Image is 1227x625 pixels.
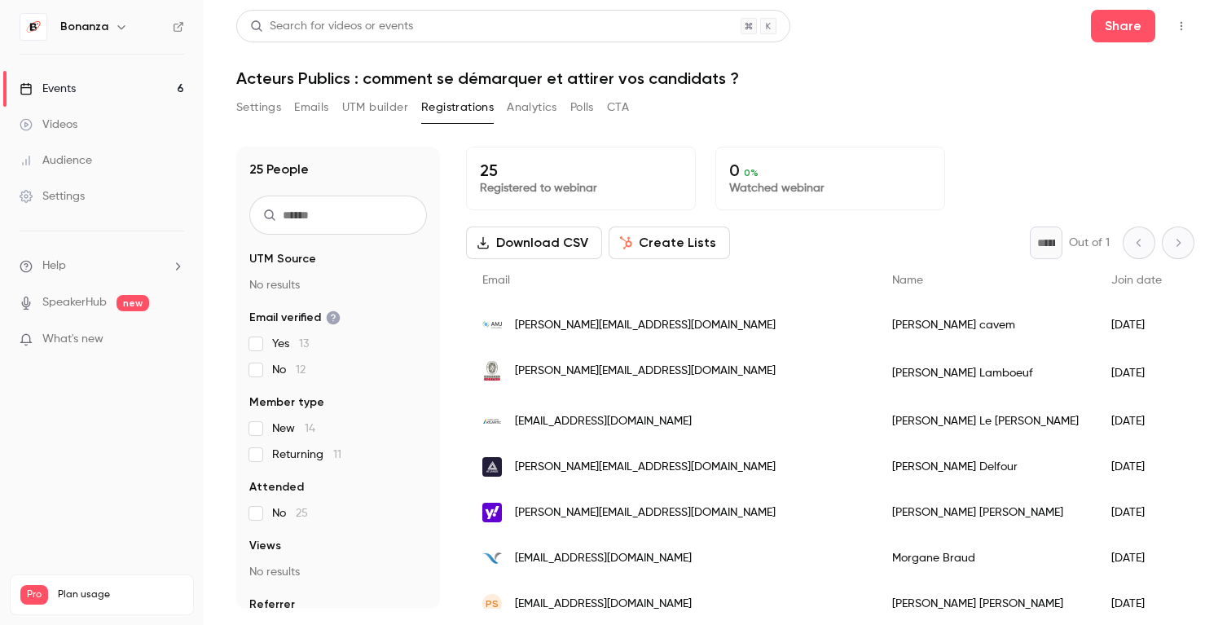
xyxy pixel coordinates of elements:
span: Pro [20,585,48,605]
span: new [117,295,149,311]
button: CTA [607,95,629,121]
button: Analytics [507,95,557,121]
img: amj-groupe.com [482,315,502,335]
div: Audience [20,152,92,169]
h1: 25 People [249,160,309,179]
div: Settings [20,188,85,205]
span: [PERSON_NAME][EMAIL_ADDRESS][DOMAIN_NAME] [515,504,776,522]
span: 13 [299,338,309,350]
span: [EMAIL_ADDRESS][DOMAIN_NAME] [515,596,692,613]
span: Views [249,538,281,554]
span: Email verified [249,310,341,326]
p: No results [249,564,427,580]
div: Videos [20,117,77,133]
p: 0 [729,161,931,180]
span: [EMAIL_ADDRESS][DOMAIN_NAME] [515,550,692,567]
p: Out of 1 [1069,235,1110,251]
div: Morgane Braud [876,535,1095,581]
span: 12 [296,364,306,376]
span: PS [486,596,499,611]
div: [DATE] [1095,302,1178,348]
img: atlanse.com [482,457,502,477]
span: 0 % [744,167,759,178]
button: Registrations [421,95,494,121]
span: Help [42,257,66,275]
p: Watched webinar [729,180,931,196]
div: [PERSON_NAME] Le [PERSON_NAME] [876,398,1095,444]
button: Share [1091,10,1155,42]
h1: Acteurs Publics : comment se démarquer et attirer vos candidats ? [236,68,1194,88]
iframe: Noticeable Trigger [165,332,184,347]
span: Name [892,275,923,286]
div: Events [20,81,76,97]
div: [DATE] [1095,398,1178,444]
p: Registered to webinar [480,180,682,196]
div: [DATE] [1095,348,1178,398]
a: SpeakerHub [42,294,107,311]
button: UTM builder [342,95,408,121]
img: bureauveritas.com [482,361,502,381]
span: No [272,505,308,522]
img: natsystem.fr [482,548,502,568]
li: help-dropdown-opener [20,257,184,275]
div: [PERSON_NAME] cavem [876,302,1095,348]
span: Attended [249,479,304,495]
span: 14 [305,423,315,434]
button: Polls [570,95,594,121]
div: Search for videos or events [250,18,413,35]
img: yahoo.fr [482,503,502,522]
img: Bonanza [20,14,46,40]
button: Settings [236,95,281,121]
span: [PERSON_NAME][EMAIL_ADDRESS][DOMAIN_NAME] [515,459,776,476]
span: What's new [42,331,103,348]
span: Plan usage [58,588,183,601]
div: [DATE] [1095,444,1178,490]
span: Returning [272,447,341,463]
span: Email [482,275,510,286]
span: Join date [1111,275,1162,286]
span: [EMAIL_ADDRESS][DOMAIN_NAME] [515,413,692,430]
span: Yes [272,336,309,352]
button: Download CSV [466,227,602,259]
h6: Bonanza [60,19,108,35]
span: No [272,362,306,378]
span: UTM Source [249,251,316,267]
button: Emails [294,95,328,121]
span: [PERSON_NAME][EMAIL_ADDRESS][DOMAIN_NAME] [515,317,776,334]
p: 25 [480,161,682,180]
div: [PERSON_NAME] [PERSON_NAME] [876,490,1095,535]
span: 25 [296,508,308,519]
span: [PERSON_NAME][EMAIL_ADDRESS][DOMAIN_NAME] [515,363,776,380]
p: No results [249,277,427,293]
div: [PERSON_NAME] Delfour [876,444,1095,490]
span: Member type [249,394,324,411]
div: [PERSON_NAME] Lamboeuf [876,348,1095,398]
div: [DATE] [1095,490,1178,535]
span: Referrer [249,596,295,613]
button: Create Lists [609,227,730,259]
img: groupe-atlantic.com [482,412,502,431]
span: New [272,420,315,437]
div: [DATE] [1095,535,1178,581]
span: 11 [333,449,341,460]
